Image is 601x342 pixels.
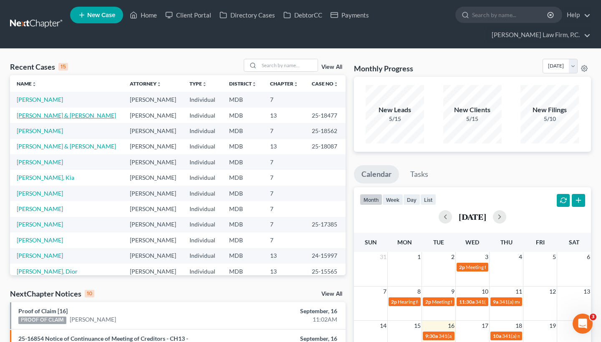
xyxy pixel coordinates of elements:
input: Search by name... [472,7,548,23]
span: 7 [382,287,387,297]
span: 18 [515,321,523,331]
td: Individual [183,170,222,185]
a: [PERSON_NAME] [17,221,63,228]
a: [PERSON_NAME] & [PERSON_NAME] [17,112,116,119]
span: 3 [484,252,489,262]
td: 7 [263,217,305,232]
td: 7 [263,170,305,185]
iframe: Intercom live chat [573,314,593,334]
span: 2 [450,252,455,262]
td: MDB [222,217,263,232]
td: 7 [263,201,305,216]
a: View All [321,64,342,70]
span: 341(a) meeting for [PERSON_NAME] [475,299,556,305]
a: [PERSON_NAME] [17,190,63,197]
td: Individual [183,201,222,216]
a: [PERSON_NAME] [17,236,63,244]
button: day [403,194,420,205]
td: [PERSON_NAME] [123,123,183,138]
a: Typeunfold_more [189,80,207,87]
td: [PERSON_NAME] [123,92,183,107]
span: 5 [552,252,557,262]
span: 3 [590,314,596,320]
span: 11 [515,287,523,297]
td: Individual [183,139,222,154]
div: 5/10 [520,115,579,123]
span: Meeting for [PERSON_NAME] [466,264,531,270]
td: Individual [183,264,222,279]
div: 10 [85,290,94,297]
td: [PERSON_NAME] [123,232,183,248]
div: Recent Cases [10,62,68,72]
td: MDB [222,170,263,185]
span: 14 [379,321,387,331]
span: 8 [417,287,422,297]
span: Mon [397,239,412,246]
span: 6 [586,252,591,262]
td: 7 [263,123,305,138]
a: [PERSON_NAME] & [PERSON_NAME] [17,143,116,150]
span: Fri [536,239,545,246]
i: unfold_more [32,82,37,87]
td: 13 [263,264,305,279]
div: New Leads [366,105,424,115]
td: 7 [263,154,305,170]
td: [PERSON_NAME] [123,170,183,185]
span: 13 [583,287,591,297]
i: unfold_more [293,82,298,87]
td: [PERSON_NAME] [123,154,183,170]
span: 9 [450,287,455,297]
span: 2p [425,299,431,305]
td: Individual [183,92,222,107]
td: Individual [183,108,222,123]
a: Home [126,8,161,23]
a: Directory Cases [215,8,279,23]
td: 24-15997 [305,248,345,264]
span: 341(a) meeting for [PERSON_NAME] [499,299,580,305]
i: unfold_more [333,82,338,87]
a: Nameunfold_more [17,80,37,87]
td: Individual [183,232,222,248]
td: [PERSON_NAME] [123,201,183,216]
div: 5/15 [366,115,424,123]
span: 15 [413,321,422,331]
td: [PERSON_NAME] [123,217,183,232]
span: Hearing for [PERSON_NAME] [398,299,463,305]
td: 13 [263,108,305,123]
h2: [DATE] [459,212,486,221]
a: Proof of Claim [16] [18,307,68,314]
td: [PERSON_NAME] [123,248,183,264]
td: [PERSON_NAME] [123,264,183,279]
td: [PERSON_NAME] [123,108,183,123]
span: 2p [391,299,397,305]
span: 10 [481,287,489,297]
span: 1 [417,252,422,262]
td: Individual [183,123,222,138]
div: 11:02AM [236,315,337,324]
span: Sun [365,239,377,246]
button: list [420,194,436,205]
td: MDB [222,139,263,154]
a: Case Nounfold_more [312,80,338,87]
span: 12 [548,287,557,297]
td: MDB [222,232,263,248]
td: Individual [183,154,222,170]
a: [PERSON_NAME] [17,205,63,212]
span: 19 [548,321,557,331]
a: Attorneyunfold_more [130,80,162,87]
a: [PERSON_NAME], Kia [17,174,74,181]
div: 5/15 [443,115,502,123]
a: Calendar [354,165,399,184]
td: 25-15565 [305,264,345,279]
td: 13 [263,248,305,264]
td: Individual [183,248,222,264]
td: 25-18087 [305,139,345,154]
span: 341(a) meeting for [PERSON_NAME] [PERSON_NAME] [439,333,559,339]
td: 13 [263,139,305,154]
span: 31 [379,252,387,262]
td: 7 [263,186,305,201]
td: Individual [183,217,222,232]
span: 2p [459,264,465,270]
div: PROOF OF CLAIM [18,317,66,324]
span: 341(a) meeting for [PERSON_NAME] [502,333,583,339]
